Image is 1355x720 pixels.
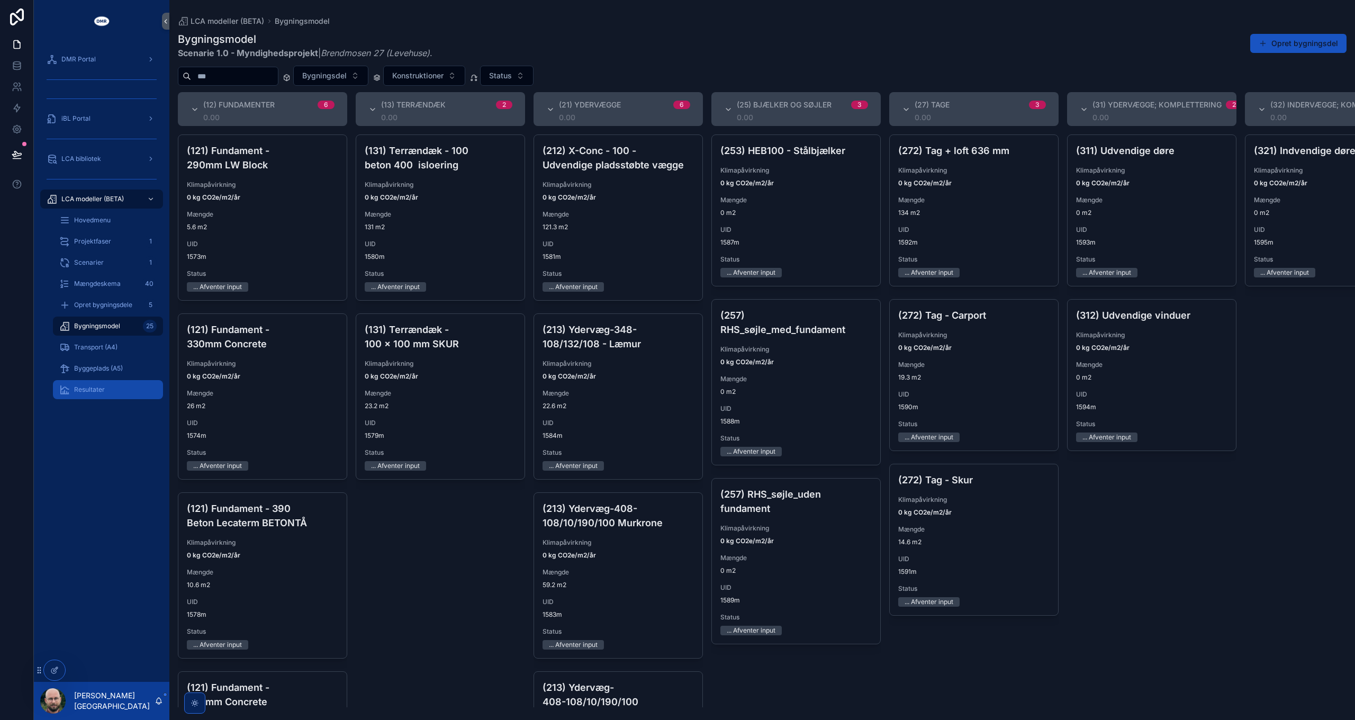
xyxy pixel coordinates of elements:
[1260,268,1309,277] div: ... Afventer input
[381,100,446,110] span: (13) Terrændæk
[178,16,264,26] a: LCA modeller (BETA)
[365,210,516,219] span: Mængde
[193,640,242,650] div: ... Afventer input
[543,193,596,201] strong: 0 kg CO2e/m2/år
[1082,433,1131,442] div: ... Afventer input
[53,211,163,230] a: Hovedmenu
[365,223,516,231] span: 131 m2
[543,551,596,559] strong: 0 kg CO2e/m2/år
[1082,268,1131,277] div: ... Afventer input
[720,566,872,575] span: 0 m2
[61,155,101,163] span: LCA bibliotek
[898,255,1050,264] span: Status
[187,448,338,457] span: Status
[371,461,420,471] div: ... Afventer input
[1076,373,1227,382] span: 0 m2
[720,143,872,158] h4: (253) HEB100 - Stålbjælker
[187,551,240,559] strong: 0 kg CO2e/m2/år
[203,100,275,110] span: (12) Fundamenter
[187,419,338,427] span: UID
[356,134,525,301] a: (131) Terrændæk - 100 beton 400 isloeringKlimapåvirkning0 kg CO2e/m2/årMængde131 m2UID1580mStatus...
[543,210,694,219] span: Mængde
[371,282,420,292] div: ... Afventer input
[53,317,163,336] a: Bygningsmodel25
[549,282,598,292] div: ... Afventer input
[40,50,163,69] a: DMR Portal
[898,196,1050,204] span: Mængde
[543,402,694,410] span: 22.6 m2
[720,596,872,605] span: 1589m
[1076,255,1227,264] span: Status
[178,134,347,301] a: (121) Fundament - 290mm LW BlockKlimapåvirkning0 kg CO2e/m2/årMængde5.6 m2UID1573mStatus... Afven...
[720,308,872,337] h4: (257) RHS_søjle_med_fundament
[898,143,1050,158] h4: (272) Tag + loft 636 mm
[74,280,121,288] span: Mængdeskema
[74,385,105,394] span: Resultater
[187,210,338,219] span: Mængde
[1067,299,1236,451] a: (312) Udvendige vinduerKlimapåvirkning0 kg CO2e/m2/årMængde0 m2UID1594mStatus... Afventer input
[178,48,318,58] strong: Scenarie 1.0 - Myndighedsprojekt
[543,269,694,278] span: Status
[74,237,111,246] span: Projektfaser
[324,101,328,109] div: 6
[365,269,516,278] span: Status
[543,538,694,547] span: Klimapåvirkning
[543,143,694,172] h4: (212) X-Conc - 100 - Udvendige pladsstøbte vægge
[543,568,694,577] span: Mængde
[898,308,1050,322] h4: (272) Tag - Carport
[898,508,952,516] strong: 0 kg CO2e/m2/år
[1076,420,1227,428] span: Status
[915,100,950,110] span: (27) Tage
[543,240,694,248] span: UID
[321,48,430,58] em: Brendmosen 27 (Levehuse)
[356,313,525,480] a: (131) Terrændæk - 100 x 100 mm SKURKlimapåvirkning0 kg CO2e/m2/årMængde23.2 m2UID1579mStatus... A...
[1067,134,1236,286] a: (311) Udvendige døreKlimapåvirkning0 kg CO2e/m2/årMængde0 m2UID1593mStatus... Afventer input
[1250,34,1347,53] button: Opret bygningsdel
[898,179,952,187] strong: 0 kg CO2e/m2/år
[534,134,703,301] a: (212) X-Conc - 100 - Udvendige pladsstøbte væggeKlimapåvirkning0 kg CO2e/m2/årMængde121.3 m2UID15...
[720,196,872,204] span: Mængde
[543,223,694,231] span: 121.3 m2
[74,301,132,309] span: Opret bygningsdele
[74,690,155,712] p: [PERSON_NAME] [GEOGRAPHIC_DATA]
[1076,226,1227,234] span: UID
[549,640,598,650] div: ... Afventer input
[187,143,338,172] h4: (121) Fundament - 290mm LW Block
[275,16,330,26] span: Bygningsmodel
[53,295,163,314] a: Opret bygningsdele5
[502,101,506,109] div: 2
[915,113,1046,122] div: 0.00
[720,417,872,426] span: 1588m
[74,322,120,330] span: Bygningsmodel
[293,66,368,86] button: Select Button
[1232,101,1236,109] div: 2
[365,448,516,457] span: Status
[898,390,1050,399] span: UID
[889,299,1059,451] a: (272) Tag - CarportKlimapåvirkning0 kg CO2e/m2/årMængde19.3 m2UID1590mStatus... Afventer input
[727,626,775,635] div: ... Afventer input
[1035,101,1040,109] div: 3
[1076,166,1227,175] span: Klimapåvirkning
[53,359,163,378] a: Byggeplads (A5)
[187,240,338,248] span: UID
[720,554,872,562] span: Mængde
[720,375,872,383] span: Mængde
[187,223,338,231] span: 5.6 m2
[905,433,953,442] div: ... Afventer input
[898,555,1050,563] span: UID
[1076,209,1227,217] span: 0 m2
[392,70,444,81] span: Konstruktioner
[543,419,694,427] span: UID
[144,235,157,248] div: 1
[543,181,694,189] span: Klimapåvirkning
[1076,308,1227,322] h4: (312) Udvendige vinduer
[74,258,104,267] span: Scenarier
[187,680,338,709] h4: (121) Fundament - 390mm Concrete
[898,525,1050,534] span: Mængde
[559,113,690,122] div: 0.00
[191,16,264,26] span: LCA modeller (BETA)
[365,402,516,410] span: 23.2 m2
[720,583,872,592] span: UID
[365,359,516,368] span: Klimapåvirkning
